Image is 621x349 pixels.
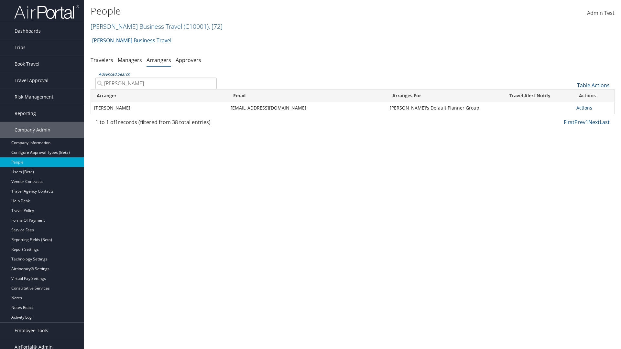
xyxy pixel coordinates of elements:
[585,119,588,126] a: 1
[91,90,227,102] th: Arranger: activate to sort column descending
[95,78,217,89] input: Advanced Search
[15,105,36,122] span: Reporting
[91,57,113,64] a: Travelers
[91,102,227,114] td: [PERSON_NAME]
[15,72,49,89] span: Travel Approval
[588,119,600,126] a: Next
[15,89,53,105] span: Risk Management
[115,119,118,126] span: 1
[92,34,171,47] a: [PERSON_NAME] Business Travel
[14,4,79,19] img: airportal-logo.png
[209,22,223,31] span: , [ 72 ]
[573,90,614,102] th: Actions
[91,22,223,31] a: [PERSON_NAME] Business Travel
[184,22,209,31] span: ( C10001 )
[564,119,574,126] a: First
[147,57,171,64] a: Arrangers
[387,102,487,114] td: [PERSON_NAME]'s Default Planner Group
[15,39,26,56] span: Trips
[600,119,610,126] a: Last
[15,122,50,138] span: Company Admin
[387,90,487,102] th: Arranges For: activate to sort column ascending
[15,23,41,39] span: Dashboards
[15,56,39,72] span: Book Travel
[227,90,386,102] th: Email: activate to sort column ascending
[587,3,615,23] a: Admin Test
[15,323,48,339] span: Employee Tools
[95,118,217,129] div: 1 to 1 of records (filtered from 38 total entries)
[576,105,592,111] a: Actions
[118,57,142,64] a: Managers
[91,4,440,18] h1: People
[227,102,386,114] td: [EMAIL_ADDRESS][DOMAIN_NAME]
[176,57,201,64] a: Approvers
[574,119,585,126] a: Prev
[577,82,610,89] a: Table Actions
[587,9,615,16] span: Admin Test
[487,90,573,102] th: Travel Alert Notify: activate to sort column ascending
[99,71,130,77] a: Advanced Search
